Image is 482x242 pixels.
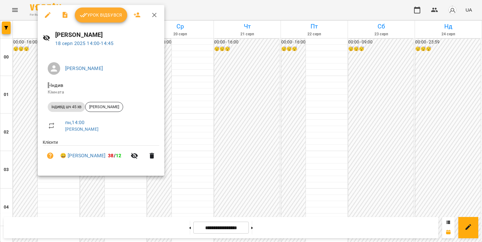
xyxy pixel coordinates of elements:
[55,30,159,40] h6: [PERSON_NAME]
[48,104,85,110] span: індивід шч 45 хв
[108,153,113,159] span: 38
[65,127,99,132] a: [PERSON_NAME]
[48,89,154,95] p: Кімната
[60,152,105,159] a: 😀 [PERSON_NAME]
[75,8,127,23] button: Урок відбувся
[108,153,121,159] b: /
[55,40,114,46] a: 18 серп 2025 14:00-14:45
[48,82,65,88] span: - Індив
[85,104,123,110] span: [PERSON_NAME]
[43,139,159,168] ul: Клієнти
[116,153,121,159] span: 12
[65,119,84,125] a: пн , 14:00
[65,65,103,71] a: [PERSON_NAME]
[85,102,123,112] div: [PERSON_NAME]
[43,148,58,163] button: Візит ще не сплачено. Додати оплату?
[80,11,122,19] span: Урок відбувся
